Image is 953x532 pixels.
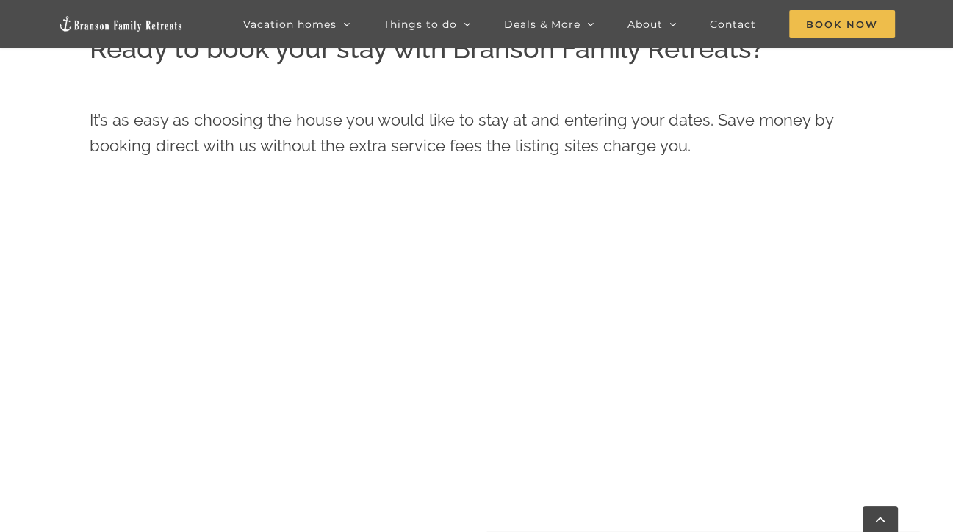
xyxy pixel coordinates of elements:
span: Vacation homes [243,19,337,29]
span: Contact [710,19,756,29]
span: About [627,19,663,29]
img: Branson Family Retreats Logo [58,15,183,32]
span: Book Now [789,10,895,38]
span: Deals & More [504,19,580,29]
span: Things to do [384,19,457,29]
p: It’s as easy as choosing the house you would like to stay at and entering your dates. Save money ... [90,107,863,159]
